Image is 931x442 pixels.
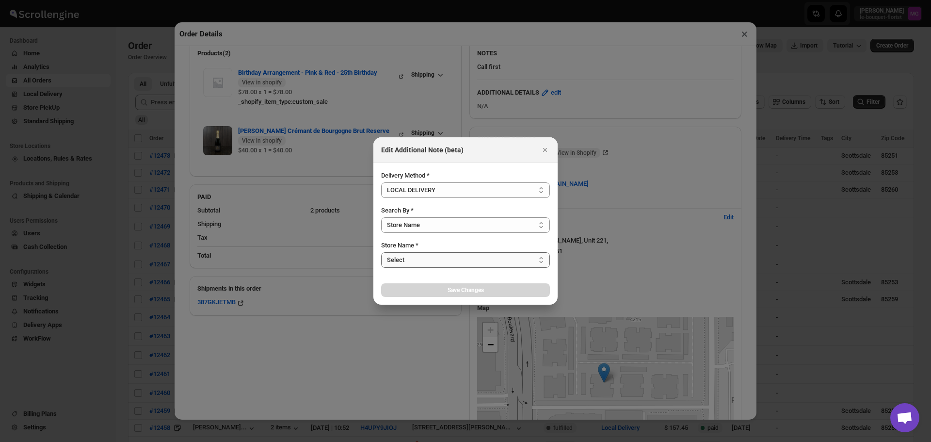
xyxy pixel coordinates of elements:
[381,242,418,249] span: Store Name *
[890,403,919,432] a: Open chat
[381,145,464,155] h2: Edit Additional Note (beta)
[381,207,414,214] span: Search By *
[381,172,430,179] span: Delivery Method *
[538,143,552,157] button: Close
